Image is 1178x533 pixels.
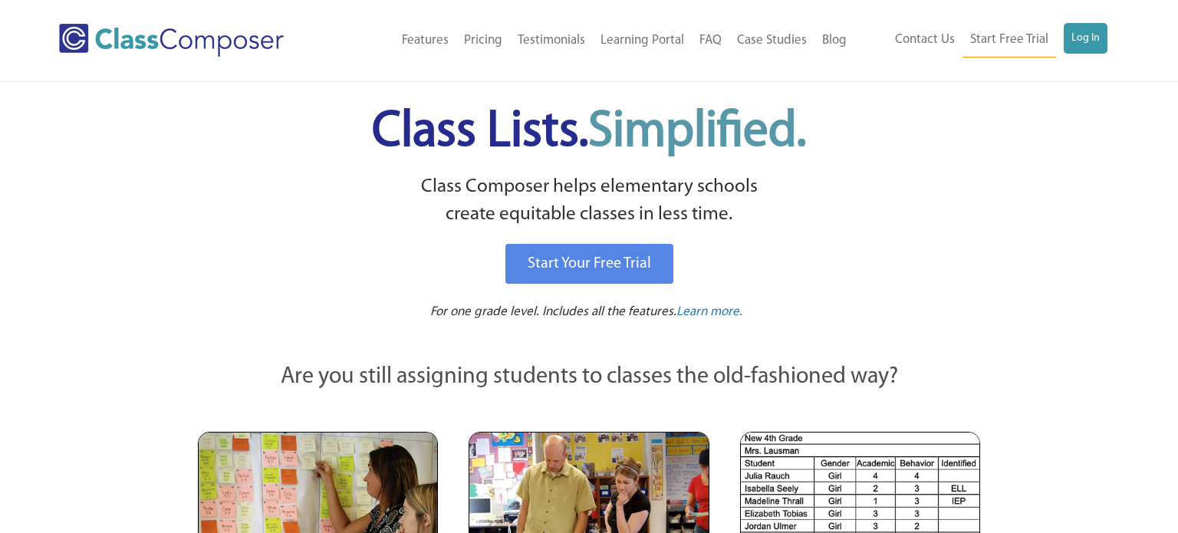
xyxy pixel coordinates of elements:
p: Class Composer helps elementary schools create equitable classes in less time. [196,173,982,229]
a: Contact Us [887,23,962,57]
span: Learn more. [676,305,742,318]
span: For one grade level. Includes all the features. [430,305,676,318]
p: Are you still assigning students to classes the old-fashioned way? [198,360,980,394]
a: Blog [814,24,854,58]
nav: Header Menu [854,23,1108,58]
span: Class Lists. [372,107,806,157]
a: Case Studies [729,24,814,58]
span: Simplified. [588,107,806,157]
a: FAQ [692,24,729,58]
a: Pricing [456,24,510,58]
nav: Header Menu [335,24,854,58]
a: Learn more. [676,303,742,322]
a: Features [394,24,456,58]
a: Start Free Trial [962,23,1056,58]
span: Start Your Free Trial [528,256,651,271]
a: Log In [1064,23,1107,54]
a: Testimonials [510,24,593,58]
a: Start Your Free Trial [505,244,673,284]
a: Learning Portal [593,24,692,58]
img: Class Composer [59,24,284,57]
